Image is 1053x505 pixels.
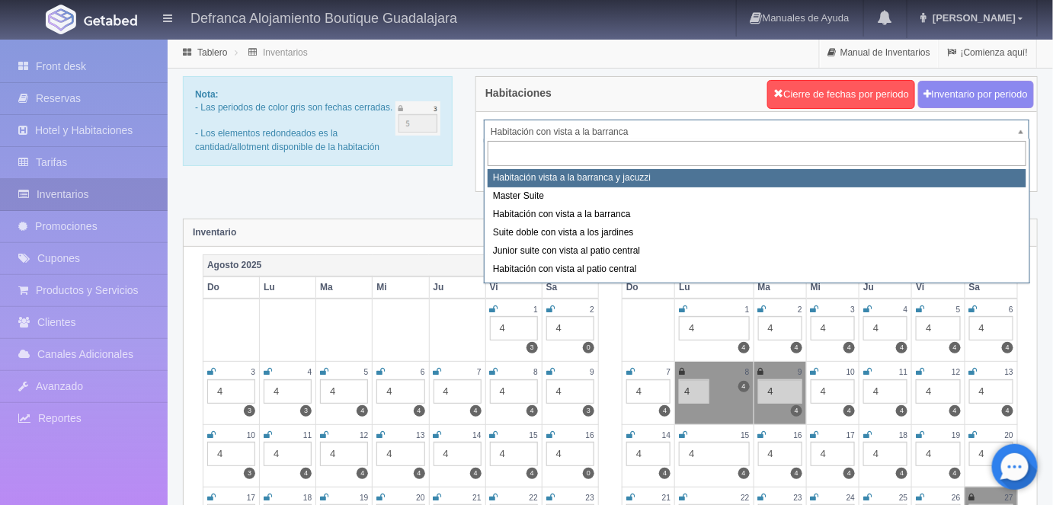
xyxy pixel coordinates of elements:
[488,206,1026,224] div: Habitación con vista a la barranca
[488,242,1026,260] div: Junior suite con vista al patio central
[488,260,1026,279] div: Habitación con vista al patio central
[488,187,1026,206] div: Master Suite
[488,224,1026,242] div: Suite doble con vista a los jardines
[488,169,1026,187] div: Habitación vista a la barranca y jacuzzi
